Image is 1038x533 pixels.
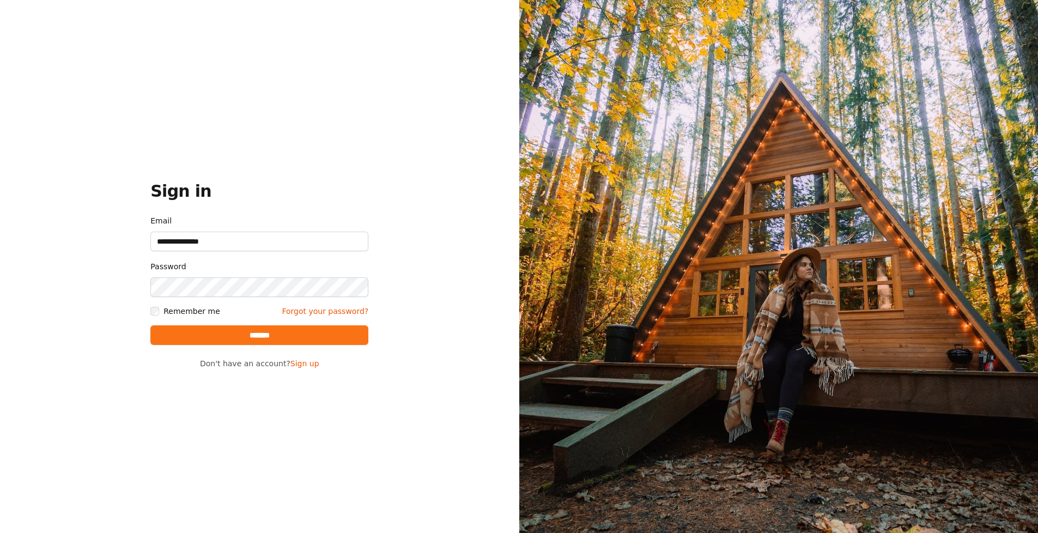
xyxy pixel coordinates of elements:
a: Sign up [290,359,319,368]
label: Email [150,214,368,227]
label: Remember me [163,306,220,317]
a: Forgot your password? [282,306,368,317]
p: Don't have an account? [150,358,368,369]
h1: Sign in [150,181,368,201]
label: Password [150,260,368,273]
